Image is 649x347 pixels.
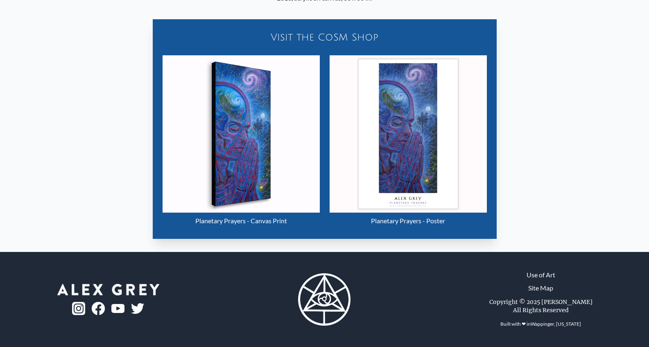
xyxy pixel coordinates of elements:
a: Planetary Prayers - Canvas Print [163,55,320,229]
a: Planetary Prayers - Poster [330,55,487,229]
div: Planetary Prayers - Poster [330,213,487,229]
a: Wappinger, [US_STATE] [531,321,581,327]
a: Use of Art [527,270,555,280]
img: Planetary Prayers - Canvas Print [163,55,320,213]
img: youtube-logo.png [111,304,124,313]
div: Planetary Prayers - Canvas Print [163,213,320,229]
img: twitter-logo.png [131,303,144,314]
img: Planetary Prayers - Poster [330,55,487,213]
div: Built with ❤ in [497,318,584,331]
div: All Rights Reserved [513,306,569,314]
a: Site Map [528,283,553,293]
img: fb-logo.png [92,302,105,315]
img: ig-logo.png [72,302,85,315]
div: Copyright © 2025 [PERSON_NAME] [489,298,592,306]
a: Visit the CoSM Shop [158,24,492,50]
